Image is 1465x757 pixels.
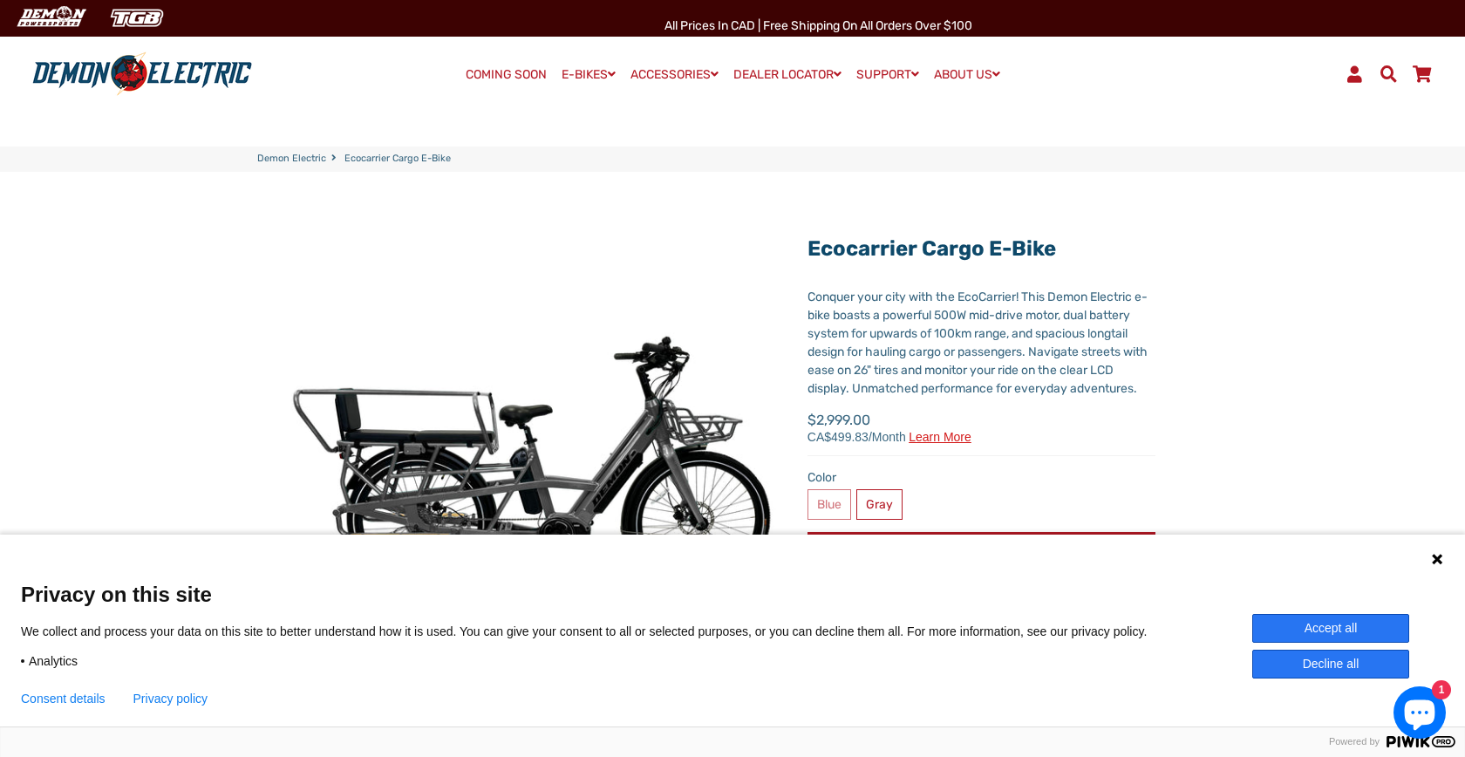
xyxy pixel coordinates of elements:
[807,288,1155,398] div: Conquer your city with the EcoCarrier! This Demon Electric e-bike boasts a powerful 500W mid-driv...
[928,62,1006,87] a: ABOUT US
[1388,686,1451,743] inbox-online-store-chat: Shopify online store chat
[807,410,971,443] span: $2,999.00
[460,63,553,87] a: COMING SOON
[9,3,92,32] img: Demon Electric
[727,62,848,87] a: DEALER LOCATOR
[21,582,1444,607] span: Privacy on this site
[29,653,78,669] span: Analytics
[807,489,851,520] label: Blue
[850,62,925,87] a: SUPPORT
[624,62,725,87] a: ACCESSORIES
[555,62,622,87] a: E-BIKES
[664,18,972,33] span: All Prices in CAD | Free shipping on all orders over $100
[344,152,451,167] span: Ecocarrier Cargo E-Bike
[807,468,1155,487] label: Color
[807,532,1155,580] button: Add to Cart
[856,489,903,520] label: Gray
[807,236,1056,261] a: Ecocarrier Cargo E-Bike
[1252,614,1409,643] button: Accept all
[257,152,326,167] a: Demon Electric
[133,692,208,706] a: Privacy policy
[1322,736,1387,747] span: Powered by
[21,692,106,706] button: Consent details
[101,3,173,32] img: TGB Canada
[1252,650,1409,679] button: Decline all
[21,624,1173,639] p: We collect and process your data on this site to better understand how it is used. You can give y...
[26,51,258,97] img: Demon Electric logo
